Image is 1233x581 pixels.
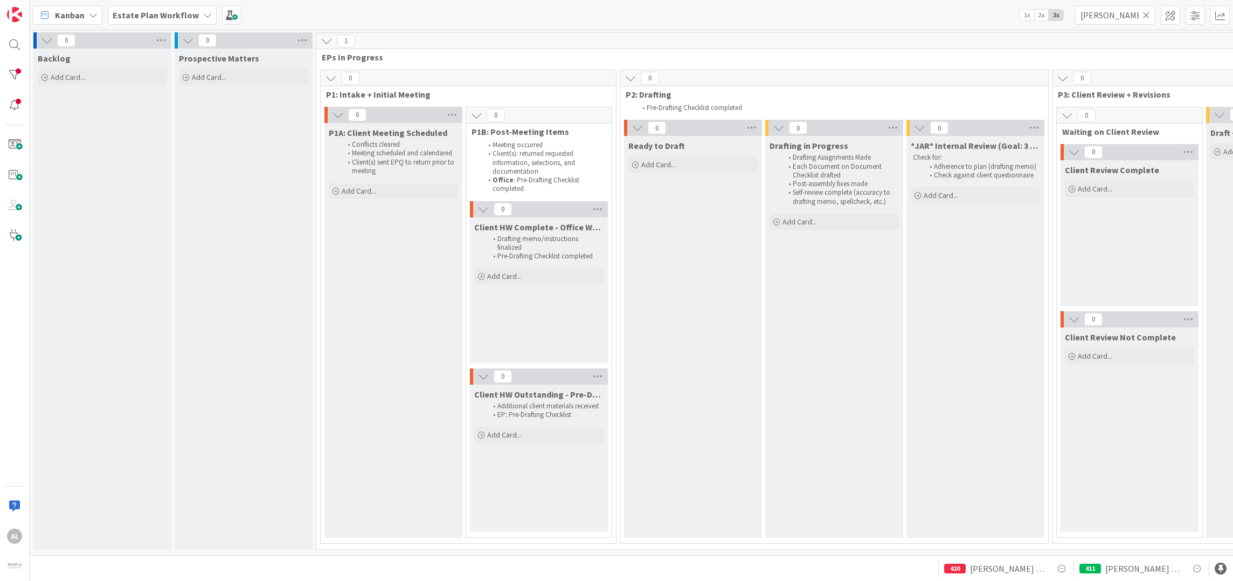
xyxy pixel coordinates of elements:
[944,564,966,573] div: 420
[1020,10,1034,20] span: 1x
[487,411,602,419] li: EP: Pre-Drafting Checklist
[487,235,602,252] li: Drafting memo/instructions finalized
[1073,72,1091,85] span: 0
[913,153,1038,162] p: Check for:
[1065,165,1159,175] span: Client Review Complete
[626,89,1035,100] span: P2: Drafting
[487,402,602,411] li: Additional client materials received
[641,72,659,85] span: 0
[1105,562,1182,575] span: [PERSON_NAME] & [PERSON_NAME]
[648,121,666,134] span: 0
[482,176,599,194] li: : Pre-Drafting Checklist completed
[342,149,456,158] li: Meeting scheduled and calendared
[1077,109,1096,122] span: 0
[326,89,602,100] span: P1: Intake + Initial Meeting
[348,108,366,121] span: 0
[494,370,512,383] span: 0
[113,10,199,20] b: Estate Plan Workflow
[911,140,1040,151] span: *JAR* Internal Review (Goal: 3 biz days)
[342,186,376,196] span: Add Card...
[1075,5,1155,25] input: Quick Filter...
[55,9,85,22] span: Kanban
[1084,146,1103,159] span: 0
[1078,351,1112,361] span: Add Card...
[641,160,676,169] span: Add Card...
[494,203,512,216] span: 0
[474,222,604,233] span: Client HW Complete - Office Work
[493,175,514,184] strong: Office
[930,121,948,134] span: 0
[924,162,1038,171] li: Adherence to plan (drafting memo)
[782,180,897,188] li: Post-assembly fixes made
[782,188,897,206] li: Self-review complete (accuracy to drafting memo, spellcheck, etc.)
[782,153,897,162] li: Drafting Assignments Made
[782,162,897,180] li: Each Document on Document Checklist drafted
[7,7,22,22] img: Visit kanbanzone.com
[7,559,22,574] img: avatar
[487,252,602,261] li: Pre-Drafting Checklist completed
[487,430,522,440] span: Add Card...
[7,529,22,544] div: AL
[57,34,75,47] span: 0
[770,140,848,151] span: Drafting in Progress
[628,140,685,151] span: Ready to Draft
[487,109,505,122] span: 0
[482,141,599,149] li: Meeting occurred
[1062,126,1189,137] span: Waiting on Client Review
[487,271,522,281] span: Add Card...
[198,34,217,47] span: 0
[192,72,226,82] span: Add Card...
[472,126,598,137] span: P1B: Post-Meeting Items
[1079,564,1101,573] div: 411
[329,127,447,138] span: P1A: Client Meeting Scheduled
[789,121,807,134] span: 0
[1049,10,1063,20] span: 3x
[970,562,1047,575] span: [PERSON_NAME] and [PERSON_NAME]- Trust Updates
[474,389,604,400] span: Client HW Outstanding - Pre-Drafting Checklist
[1078,184,1112,194] span: Add Card...
[924,190,958,200] span: Add Card...
[924,171,1038,180] li: Check against client questionnaire
[1065,332,1176,343] span: Client Review Not Complete
[1034,10,1049,20] span: 2x
[51,72,85,82] span: Add Card...
[636,104,1038,112] li: Pre-Drafting Checklist completed
[341,72,359,85] span: 0
[337,35,355,47] span: 1
[342,158,456,176] li: Client(s) sent EPQ to return prior to meeting
[782,217,817,227] span: Add Card...
[38,53,71,64] span: Backlog
[342,140,456,149] li: Conflicts cleared
[482,149,599,176] li: Client(s): returned requested information, selections, and documentation
[1084,313,1103,326] span: 0
[179,53,259,64] span: Prospective Matters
